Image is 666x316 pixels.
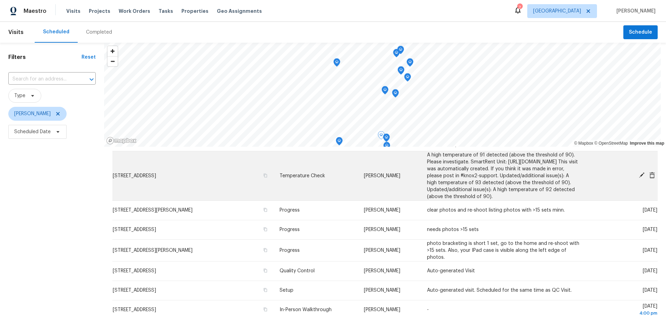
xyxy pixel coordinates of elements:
[89,8,110,15] span: Projects
[113,208,193,213] span: [STREET_ADDRESS][PERSON_NAME]
[8,54,82,61] h1: Filters
[407,58,413,69] div: Map marker
[113,268,156,273] span: [STREET_ADDRESS]
[643,268,657,273] span: [DATE]
[113,288,156,293] span: [STREET_ADDRESS]
[108,46,118,56] button: Zoom in
[8,25,24,40] span: Visits
[66,8,80,15] span: Visits
[517,4,522,11] div: 7
[262,172,268,179] button: Copy Address
[647,172,657,178] span: Cancel
[398,66,404,77] div: Map marker
[614,8,656,15] span: [PERSON_NAME]
[378,131,385,142] div: Map marker
[643,208,657,213] span: [DATE]
[383,134,390,144] div: Map marker
[574,141,593,146] a: Mapbox
[364,248,400,253] span: [PERSON_NAME]
[280,208,300,213] span: Progress
[427,241,579,260] span: photo bracketing is short 1 set, go to the home and re-shoot with >15 sets. Also, your IPad case ...
[364,227,400,232] span: [PERSON_NAME]
[280,227,300,232] span: Progress
[629,28,652,37] span: Schedule
[108,57,118,66] span: Zoom out
[262,287,268,293] button: Copy Address
[364,208,400,213] span: [PERSON_NAME]
[108,56,118,66] button: Zoom out
[643,248,657,253] span: [DATE]
[427,153,578,199] span: A high temperature of 91 detected (above the threshold of 90). Please investigate. SmartRent Unit...
[280,173,325,178] span: Temperature Check
[14,128,51,135] span: Scheduled Date
[427,307,429,312] span: -
[113,307,156,312] span: [STREET_ADDRESS]
[404,73,411,84] div: Map marker
[533,8,581,15] span: [GEOGRAPHIC_DATA]
[113,248,193,253] span: [STREET_ADDRESS][PERSON_NAME]
[14,110,51,117] span: [PERSON_NAME]
[43,28,69,35] div: Scheduled
[262,306,268,313] button: Copy Address
[262,226,268,232] button: Copy Address
[113,227,156,232] span: [STREET_ADDRESS]
[364,307,400,312] span: [PERSON_NAME]
[333,58,340,69] div: Map marker
[393,49,400,60] div: Map marker
[427,268,475,273] span: Auto-generated Visit
[427,288,572,293] span: Auto-generated visit. Scheduled for the same time as QC Visit.
[87,75,96,84] button: Open
[280,307,332,312] span: In-Person Walkthrough
[392,89,399,100] div: Map marker
[364,173,400,178] span: [PERSON_NAME]
[14,92,25,99] span: Type
[8,74,76,85] input: Search for an address...
[262,247,268,253] button: Copy Address
[630,141,664,146] a: Improve this map
[623,25,658,40] button: Schedule
[280,268,315,273] span: Quality Control
[280,288,293,293] span: Setup
[637,172,647,178] span: Edit
[106,137,137,145] a: Mapbox homepage
[86,29,112,36] div: Completed
[397,46,404,57] div: Map marker
[427,208,565,213] span: clear photos and re-shoot listing photos with >15 sets minn.
[643,288,657,293] span: [DATE]
[594,141,628,146] a: OpenStreetMap
[181,8,208,15] span: Properties
[262,207,268,213] button: Copy Address
[262,267,268,274] button: Copy Address
[364,268,400,273] span: [PERSON_NAME]
[383,142,390,153] div: Map marker
[280,248,300,253] span: Progress
[336,137,343,148] div: Map marker
[427,227,479,232] span: needs photos >15 sets
[382,86,388,97] div: Map marker
[82,54,96,61] div: Reset
[217,8,262,15] span: Geo Assignments
[113,173,156,178] span: [STREET_ADDRESS]
[24,8,46,15] span: Maestro
[104,43,661,147] canvas: Map
[364,288,400,293] span: [PERSON_NAME]
[159,9,173,14] span: Tasks
[119,8,150,15] span: Work Orders
[643,227,657,232] span: [DATE]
